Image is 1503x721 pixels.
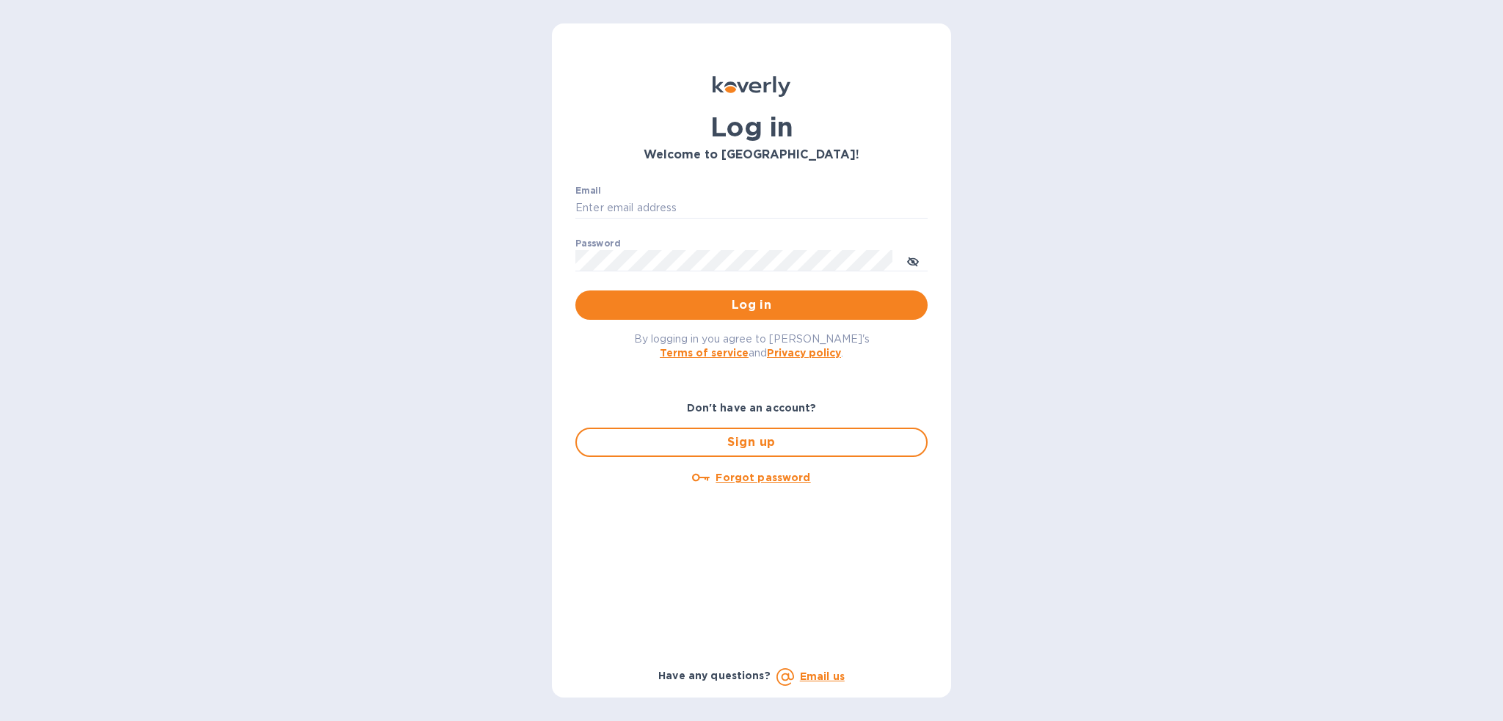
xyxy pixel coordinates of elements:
button: toggle password visibility [898,246,928,275]
span: Sign up [589,433,914,451]
u: Forgot password [716,472,810,483]
label: Password [575,239,620,248]
a: Email us [800,670,845,682]
img: Koverly [713,76,790,97]
span: Log in [587,296,916,314]
a: Privacy policy [767,347,841,359]
h1: Log in [575,111,928,142]
b: Have any questions? [658,670,771,681]
label: Email [575,186,601,195]
a: Terms of service [660,347,749,359]
input: Enter email address [575,197,928,219]
b: Don't have an account? [687,402,817,414]
button: Log in [575,290,928,320]
h3: Welcome to [GEOGRAPHIC_DATA]! [575,148,928,162]
button: Sign up [575,428,928,457]
span: By logging in you agree to [PERSON_NAME]'s and . [634,333,870,359]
